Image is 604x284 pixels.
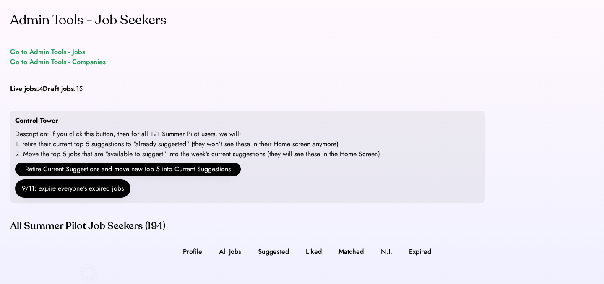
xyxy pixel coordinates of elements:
button: 9/11: expire everyone's expired jobs [15,179,130,198]
div: 4 15 [10,84,83,94]
div: All Summer Pilot Job Seekers (194) [10,219,485,233]
div: Description: If you click this button, then for all 121 Summer Pilot users, we will: 1. retire th... [15,129,380,159]
button: Retire Current Suggestions and move new top 5 into Current Suggestions [15,163,241,176]
a: Go to Admin Tools - Companies [10,57,106,67]
button: N.I. [374,243,399,261]
strong: Draft jobs: [43,84,76,93]
button: Matched [332,243,370,261]
div: Control Tower [15,116,58,126]
button: Profile [176,243,209,261]
div: Admin Tools - Job Seekers [10,10,167,30]
button: Expired [402,243,438,261]
strong: Live jobs: [10,84,39,93]
a: Go to Admin Tools - Jobs [10,47,85,57]
button: All Jobs [212,243,248,261]
button: Suggested [251,243,296,261]
button: Liked [299,243,328,261]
